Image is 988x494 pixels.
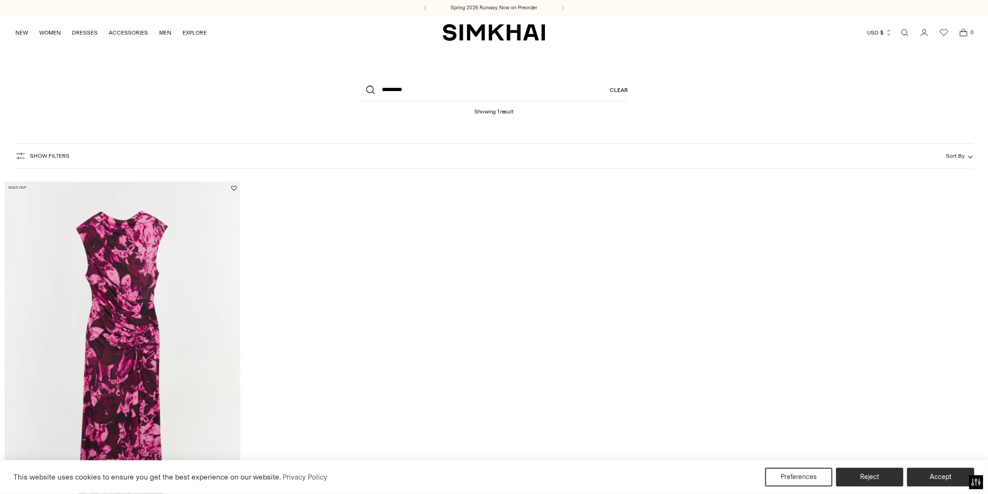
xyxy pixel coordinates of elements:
button: Reject [836,468,903,487]
iframe: Sign Up via Text for Offers [7,459,94,487]
button: Sort By [946,151,973,161]
h1: Showing 1 result [474,101,513,115]
span: 0 [968,28,977,36]
a: Clear [610,79,628,101]
button: Search [360,79,382,101]
button: Preferences [765,468,833,487]
button: Show Filters [15,148,70,163]
button: Accept [907,468,974,487]
span: This website uses cookies to ensure you get the best experience on our website. [14,473,281,481]
span: Sort By [946,153,965,159]
a: MEN [159,22,171,43]
a: ACCESSORIES [109,22,148,43]
a: EXPLORE [183,22,207,43]
a: Go to the account page [915,23,934,42]
a: Open cart modal [954,23,973,42]
a: NEW [15,22,28,43]
a: Privacy Policy (opens in a new tab) [281,470,329,484]
span: Show Filters [30,153,70,159]
a: Open search modal [896,23,914,42]
a: Wishlist [935,23,953,42]
a: Spring 2026 Runway, Now on Preorder [451,4,538,12]
a: WOMEN [39,22,61,43]
a: DRESSES [72,22,98,43]
a: SIMKHAI [443,23,545,42]
button: USD $ [868,22,892,43]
